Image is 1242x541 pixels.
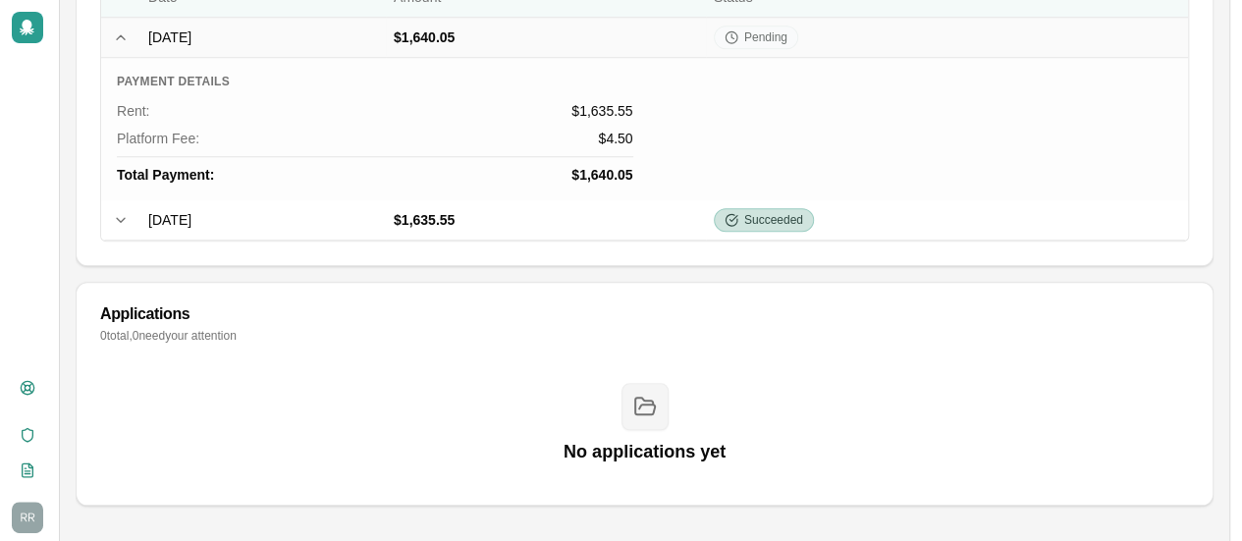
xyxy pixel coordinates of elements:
span: $1,640.05 [394,29,455,45]
p: 0 total, 0 need your attention [100,328,1189,344]
span: Total Payment: [117,165,214,185]
span: Succeeded [744,212,803,228]
span: Rent : [117,101,149,121]
span: [DATE] [148,29,191,45]
span: $1,635.55 [571,101,632,121]
img: Robert Ravas [12,502,43,533]
h4: Payment Details [117,74,633,89]
div: Applications [100,306,1189,322]
span: [DATE] [148,212,191,228]
span: Pending [744,29,787,45]
h3: No applications yet [564,438,726,465]
span: $4.50 [598,129,632,148]
span: Platform Fee: [117,129,199,148]
span: $1,635.55 [394,212,455,228]
span: $1,640.05 [571,165,632,185]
